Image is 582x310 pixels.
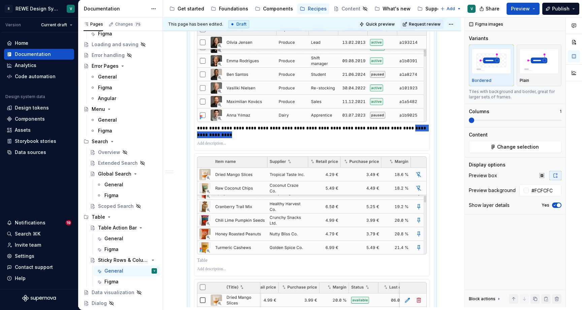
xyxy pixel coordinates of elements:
a: Dialog [81,298,160,309]
div: Foundations [219,5,248,12]
span: 19 [66,220,71,225]
div: Documentation [84,5,148,12]
a: Menu [81,104,160,115]
div: What's new [383,5,411,12]
span: 75 [134,22,141,27]
div: Draft [228,20,249,28]
div: Design system data [5,94,45,99]
div: Notifications [15,219,45,226]
div: Angular [98,95,116,102]
a: Overview [87,147,160,158]
a: General [87,115,160,125]
a: Documentation [4,49,74,60]
a: Loading and saving [81,39,160,50]
div: Variants [469,35,488,42]
div: General [104,235,123,242]
button: Request review [400,20,444,29]
button: Preview [507,3,540,15]
a: Table Action Bar [87,222,160,233]
button: Quick preview [357,20,398,29]
button: Share [476,3,504,15]
div: Show layer details [469,202,510,209]
div: Scoped Search [98,203,134,210]
button: placeholderPlain [517,44,562,86]
div: General [104,268,123,274]
svg: Supernova Logo [22,295,56,302]
div: Settings [15,253,34,259]
div: Preview box [469,172,497,179]
p: 1 [560,109,561,114]
span: Quick preview [366,22,395,27]
div: Code automation [15,73,56,80]
a: Figma [87,82,160,93]
div: Get started [177,5,204,12]
div: Table Action Bar [98,224,137,231]
div: Assets [15,127,31,133]
div: Search [81,136,160,147]
a: Data sources [4,147,74,158]
img: placeholder [520,49,559,73]
span: Change selection [497,144,539,150]
a: Scoped Search [87,201,160,212]
div: Search [92,138,108,145]
a: Get started [167,3,207,14]
div: Design tokens [15,104,49,111]
div: Analytics [15,62,36,69]
div: Components [263,5,293,12]
div: Support [425,5,444,12]
div: Figma [98,127,112,134]
a: Settings [4,251,74,261]
button: Current draft [38,20,75,30]
a: Figma [87,28,160,39]
div: Block actions [469,296,495,302]
a: What's new [372,3,413,14]
span: This page has been edited. [168,22,223,27]
div: Data visualization [92,289,134,296]
a: Recipes [297,3,329,14]
div: Error handling [92,52,125,59]
div: General [98,117,117,123]
div: General [104,181,123,188]
a: GeneralV [94,266,160,276]
a: Design tokens [4,102,74,113]
div: REWE Design System [15,5,59,12]
a: Storybook stories [4,136,74,147]
div: Menu [92,106,105,113]
div: Preview background [469,187,516,194]
div: Loading and saving [92,41,138,48]
div: Help [15,275,26,282]
span: Current draft [41,22,67,28]
a: Assets [4,125,74,135]
div: Figma [104,278,119,285]
a: Figma [94,276,160,287]
button: Add [438,4,463,13]
label: Yes [542,203,549,208]
div: Display options [469,161,506,168]
input: Auto [529,184,561,196]
div: General [98,73,117,80]
button: placeholderBordered [469,44,514,86]
a: Figma [94,190,160,201]
div: Extended Search [98,160,138,166]
a: Figma [87,125,160,136]
button: RREWE Design SystemV [1,1,77,16]
span: Share [486,5,499,12]
div: Home [15,40,28,46]
button: Change selection [469,141,561,153]
div: Sticky Rows & Columns [98,257,149,263]
div: V [154,268,155,274]
div: Invite team [15,242,41,248]
div: Overview [98,149,120,156]
p: Bordered [472,78,491,83]
button: Contact support [4,262,74,273]
div: Storybook stories [15,138,56,145]
a: General [94,233,160,244]
div: Recipes [308,5,327,12]
span: Request review [409,22,441,27]
a: General [94,179,160,190]
div: Dialog [92,300,107,307]
div: Figma [104,192,119,199]
div: Contact support [15,264,53,271]
span: Preview [511,5,530,12]
div: Table [81,212,160,222]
